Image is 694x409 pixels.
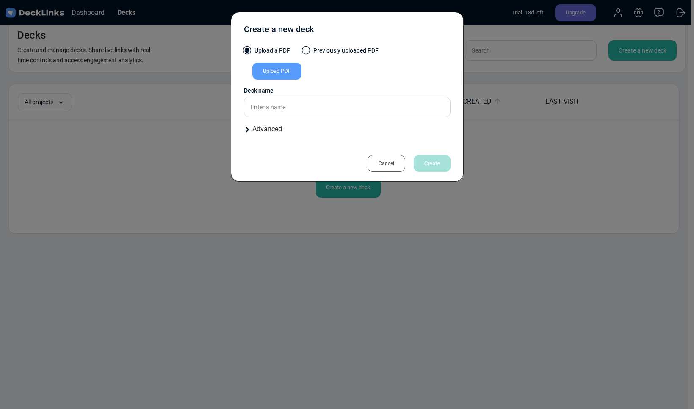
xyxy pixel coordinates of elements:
div: Advanced [244,124,451,134]
input: Enter a name [244,97,451,117]
div: Cancel [368,155,405,172]
label: Upload a PDF [244,46,290,59]
div: Deck name [244,86,451,95]
label: Previously uploaded PDF [303,46,379,59]
div: Create a new deck [244,23,314,40]
div: Upload PDF [252,63,301,80]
